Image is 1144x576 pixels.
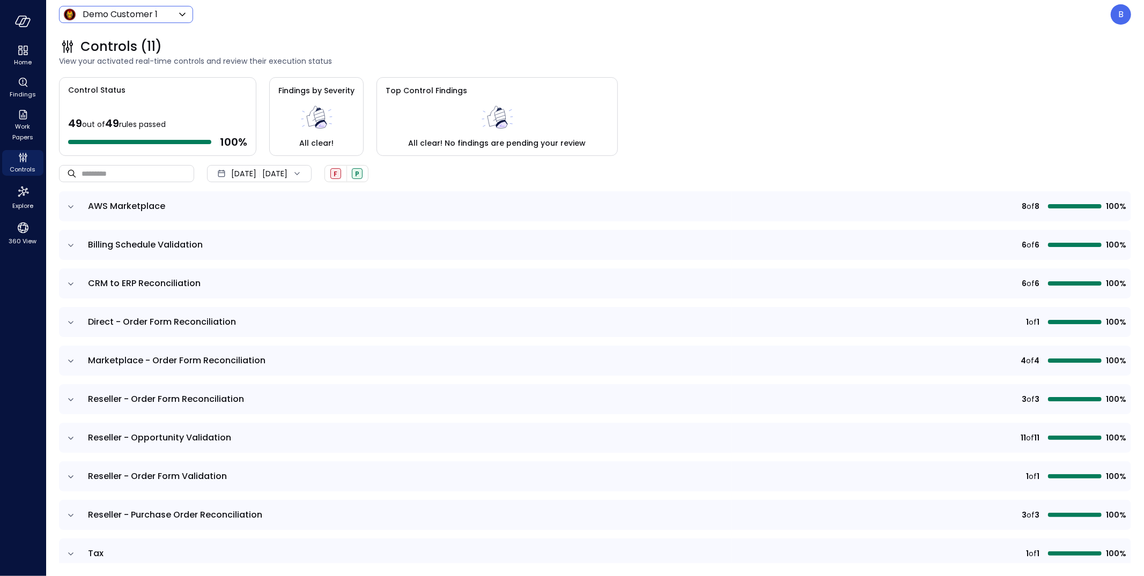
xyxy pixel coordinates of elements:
[10,164,36,175] span: Controls
[88,393,244,405] span: Reseller - Order Form Reconciliation
[1026,355,1034,366] span: of
[1035,393,1039,405] span: 3
[355,169,359,178] span: P
[1111,4,1131,25] div: Boaz
[1027,393,1035,405] span: of
[9,236,37,246] span: 360 View
[1106,355,1125,366] span: 100%
[352,168,363,179] div: Passed
[1106,548,1125,559] span: 100%
[65,472,76,482] button: expand row
[14,57,32,68] span: Home
[1034,355,1039,366] span: 4
[1037,548,1039,559] span: 1
[2,75,43,101] div: Findings
[386,85,467,96] span: Top Control Findings
[88,277,201,289] span: CRM to ERP Reconciliation
[1106,200,1125,212] span: 100%
[63,8,76,21] img: Icon
[88,508,262,521] span: Reseller - Purchase Order Reconciliation
[1027,509,1035,521] span: of
[2,219,43,248] div: 360 View
[1118,8,1124,21] p: B
[299,137,334,149] span: All clear!
[1106,432,1125,444] span: 100%
[2,107,43,144] div: Work Papers
[82,119,105,130] span: out of
[220,135,247,149] span: 100 %
[88,547,104,559] span: Tax
[88,316,236,328] span: Direct - Order Form Reconciliation
[1106,509,1125,521] span: 100%
[1022,239,1027,251] span: 6
[1022,200,1027,212] span: 8
[1106,278,1125,289] span: 100%
[1035,278,1039,289] span: 6
[1037,470,1039,482] span: 1
[231,168,256,179] span: [DATE]
[83,8,158,21] p: Demo Customer 1
[65,433,76,444] button: expand row
[88,238,203,251] span: Billing Schedule Validation
[1022,278,1027,289] span: 6
[65,317,76,328] button: expand row
[1029,548,1037,559] span: of
[65,549,76,559] button: expand row
[88,354,265,366] span: Marketplace - Order Form Reconciliation
[65,356,76,366] button: expand row
[278,85,355,96] span: Findings by Severity
[1026,470,1029,482] span: 1
[1021,355,1026,366] span: 4
[88,200,165,212] span: AWS Marketplace
[1106,470,1125,482] span: 100%
[119,119,166,130] span: rules passed
[2,150,43,176] div: Controls
[80,38,162,55] span: Controls (11)
[65,279,76,289] button: expand row
[409,137,586,149] span: All clear! No findings are pending your review
[68,116,82,131] span: 49
[65,201,76,212] button: expand row
[105,116,119,131] span: 49
[1027,278,1035,289] span: of
[1106,239,1125,251] span: 100%
[1022,509,1027,521] span: 3
[2,182,43,212] div: Explore
[1106,393,1125,405] span: 100%
[88,470,227,482] span: Reseller - Order Form Validation
[65,510,76,521] button: expand row
[12,200,33,211] span: Explore
[330,168,341,179] div: Failed
[1035,509,1039,521] span: 3
[65,394,76,405] button: expand row
[1026,548,1029,559] span: 1
[60,78,126,96] span: Control Status
[1029,470,1037,482] span: of
[1106,316,1125,328] span: 100%
[1035,239,1039,251] span: 6
[1029,316,1037,328] span: of
[334,169,338,178] span: F
[1021,432,1026,444] span: 11
[6,121,39,143] span: Work Papers
[1022,393,1027,405] span: 3
[65,240,76,251] button: expand row
[1027,239,1035,251] span: of
[59,55,1131,67] span: View your activated real-time controls and review their execution status
[10,89,36,100] span: Findings
[1026,316,1029,328] span: 1
[1034,432,1039,444] span: 11
[1026,432,1034,444] span: of
[1035,200,1039,212] span: 8
[1037,316,1039,328] span: 1
[1027,200,1035,212] span: of
[2,43,43,69] div: Home
[88,431,231,444] span: Reseller - Opportunity Validation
